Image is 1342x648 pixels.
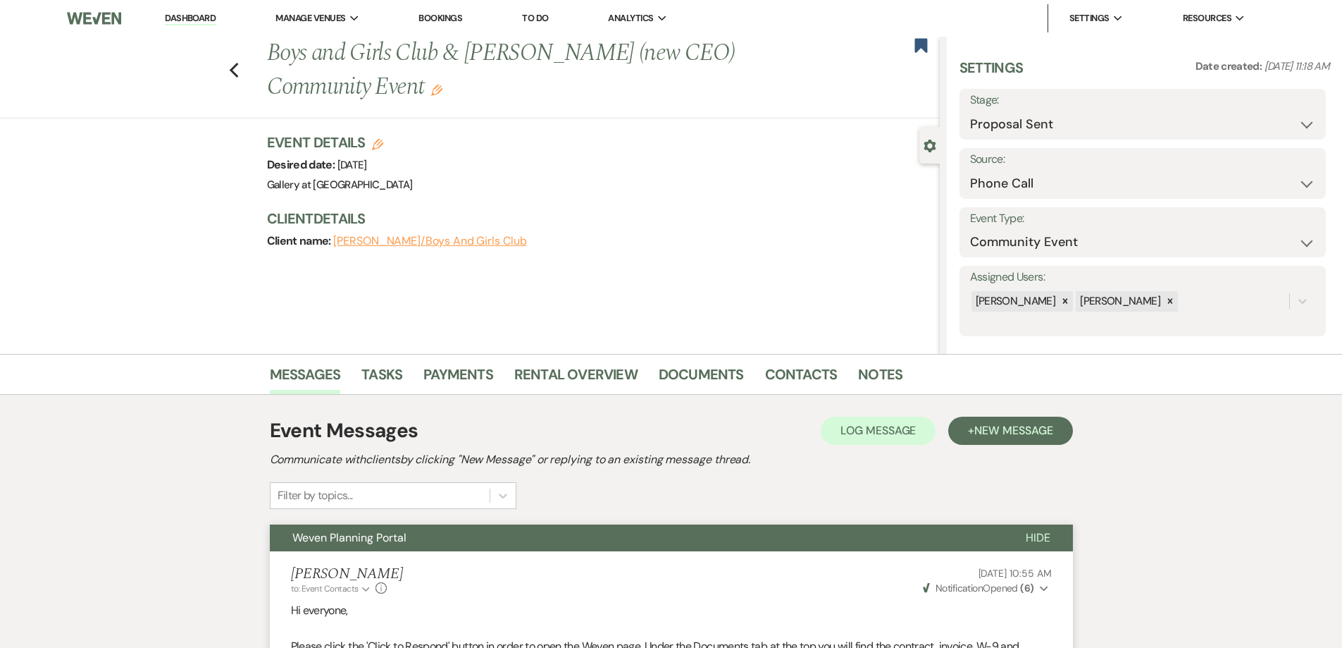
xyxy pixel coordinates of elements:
[1195,59,1265,73] span: Date created:
[267,157,337,172] span: Desired date:
[291,582,372,595] button: to: Event Contacts
[291,583,359,594] span: to: Event Contacts
[270,525,1003,551] button: Weven Planning Portal
[333,236,526,247] button: [PERSON_NAME]/Boys and Girls Club
[267,133,413,152] h3: Event Details
[278,487,353,504] div: Filter by topics...
[67,4,120,33] img: Weven Logo
[522,12,548,24] a: To Do
[978,567,1052,580] span: [DATE] 10:55 AM
[1003,525,1073,551] button: Hide
[270,451,1073,468] h2: Communicate with clients by clicking "New Message" or replying to an existing message thread.
[971,291,1058,312] div: [PERSON_NAME]
[921,581,1052,596] button: NotificationOpened (6)
[970,209,1315,229] label: Event Type:
[1026,530,1050,545] span: Hide
[165,12,216,25] a: Dashboard
[337,158,367,172] span: [DATE]
[267,37,800,104] h1: Boys and Girls Club & [PERSON_NAME] (new CEO) Community Event
[292,530,406,545] span: Weven Planning Portal
[970,149,1315,170] label: Source:
[514,363,638,394] a: Rental Overview
[267,233,334,248] span: Client name:
[1265,59,1329,73] span: [DATE] 11:18 AM
[970,267,1315,288] label: Assigned Users:
[291,566,403,583] h5: [PERSON_NAME]
[418,12,462,24] a: Bookings
[361,363,402,394] a: Tasks
[1069,11,1110,25] span: Settings
[840,423,916,438] span: Log Message
[270,416,418,446] h1: Event Messages
[275,11,345,25] span: Manage Venues
[821,417,936,445] button: Log Message
[1076,291,1162,312] div: [PERSON_NAME]
[1020,582,1033,594] strong: ( 6 )
[1183,11,1231,25] span: Resources
[974,423,1052,438] span: New Message
[291,601,1052,620] p: Hi everyone,
[923,582,1034,594] span: Opened
[267,209,926,228] h3: Client Details
[948,417,1072,445] button: +New Message
[765,363,838,394] a: Contacts
[924,138,936,152] button: Close lead details
[431,83,442,96] button: Edit
[858,363,902,394] a: Notes
[608,11,653,25] span: Analytics
[267,178,413,192] span: Gallery at [GEOGRAPHIC_DATA]
[270,363,341,394] a: Messages
[970,90,1315,111] label: Stage:
[959,58,1024,89] h3: Settings
[659,363,744,394] a: Documents
[423,363,493,394] a: Payments
[936,582,983,594] span: Notification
